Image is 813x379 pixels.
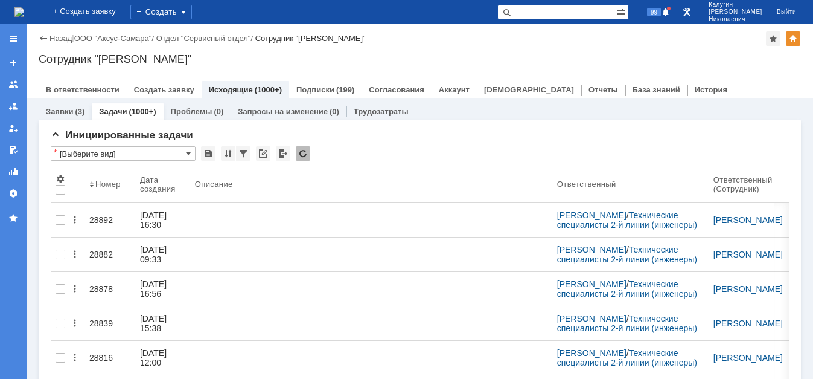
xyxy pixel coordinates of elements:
div: (3) [75,107,84,116]
a: Создать заявку [4,53,23,73]
a: [PERSON_NAME] [713,319,783,328]
span: [PERSON_NAME] [709,8,762,16]
a: Заявки в моей ответственности [4,97,23,116]
div: [DATE] 16:56 [140,279,169,299]
a: Технические специалисты 2-й линии (инженеры) [557,279,697,299]
a: Трудозатраты [354,107,409,116]
span: Калугин [709,1,762,8]
a: Подписки [296,85,334,94]
div: [DATE] 16:30 [140,210,169,230]
div: / [557,314,704,333]
div: (1000+) [255,85,282,94]
span: Настройки [56,174,65,184]
span: Расширенный поиск [616,5,628,17]
th: Ответственный (Сотрудник) [709,166,788,203]
a: Заявки на командах [4,75,23,94]
a: Настройки [4,184,23,203]
a: База знаний [633,85,680,94]
a: Запросы на изменение [238,107,328,116]
a: 28878 [84,277,135,301]
a: [PERSON_NAME] [713,215,783,225]
div: / [557,210,704,230]
div: Сохранить вид [201,146,215,161]
a: [PERSON_NAME] [557,314,626,323]
div: / [74,34,156,43]
a: [DATE] 09:33 [135,238,190,271]
a: [PERSON_NAME] [713,284,783,294]
div: Действия [70,319,80,328]
div: Ответственный (Сотрудник) [713,175,773,193]
div: Действия [70,353,80,363]
a: В ответственности [46,85,120,94]
a: [PERSON_NAME] [713,250,783,259]
a: [PERSON_NAME] [557,245,626,254]
div: Действия [70,215,80,225]
a: Согласования [369,85,424,94]
div: Описание [195,180,234,189]
a: Отчеты [588,85,618,94]
a: ООО "Аксус-Самара" [74,34,152,43]
div: (0) [330,107,339,116]
a: Отдел "Сервисный отдел" [156,34,251,43]
span: Инициированные задачи [51,129,193,141]
th: Номер [84,166,135,203]
div: Экспорт списка [276,146,290,161]
a: 28839 [84,311,135,335]
div: Сотрудник "[PERSON_NAME]" [39,53,801,65]
a: [DATE] 16:30 [135,203,190,237]
div: Добавить в избранное [766,31,780,46]
div: | [72,33,74,42]
a: [DATE] 15:38 [135,306,190,340]
a: [DATE] 16:56 [135,272,190,306]
div: / [156,34,255,43]
div: / [557,245,704,264]
th: Ответственный [552,166,709,203]
div: Обновлять список [296,146,310,161]
div: Номер [95,180,121,189]
a: Заявки [46,107,73,116]
div: / [557,348,704,368]
a: [PERSON_NAME] [557,279,626,289]
a: Технические специалисты 2-й линии (инженеры) [557,314,697,333]
div: Действия [70,250,80,259]
a: [PERSON_NAME] [713,353,783,363]
div: Ответственный [557,180,618,189]
a: 28892 [84,208,135,232]
div: Скопировать ссылку на список [256,146,270,161]
a: Технические специалисты 2-й линии (инженеры) [557,245,697,264]
div: [DATE] 09:33 [140,245,169,264]
div: (199) [336,85,354,94]
div: Сотрудник "[PERSON_NAME]" [255,34,366,43]
a: [DATE] 12:00 [135,341,190,375]
a: Технические специалисты 2-й линии (инженеры) [557,348,697,368]
a: Перейти на домашнюю страницу [14,7,24,17]
div: 28839 [89,319,130,328]
a: Отчеты [4,162,23,181]
div: Сортировка... [221,146,235,161]
div: (1000+) [129,107,156,116]
div: 28878 [89,284,130,294]
a: [PERSON_NAME] [557,348,626,358]
a: История [695,85,727,94]
span: Николаевич [709,16,762,23]
div: Фильтрация... [236,146,250,161]
a: [DEMOGRAPHIC_DATA] [484,85,574,94]
a: 28882 [84,242,135,267]
div: 28816 [89,353,130,363]
a: Проблемы [171,107,212,116]
a: Перейти в интерфейс администратора [680,5,694,19]
a: Мои заявки [4,118,23,138]
img: logo [14,7,24,17]
span: 99 [647,8,661,16]
div: 28892 [89,215,130,225]
div: Создать [130,5,192,19]
div: Настройки списка отличаются от сохраненных в виде [54,148,57,157]
div: 28882 [89,250,130,259]
th: Дата создания [135,166,190,203]
a: Мои согласования [4,140,23,160]
a: [PERSON_NAME] [557,210,626,220]
a: Технические специалисты 2-й линии (инженеры) [557,210,697,230]
div: Изменить домашнюю страницу [786,31,800,46]
div: [DATE] 12:00 [140,348,169,368]
a: 28816 [84,346,135,370]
